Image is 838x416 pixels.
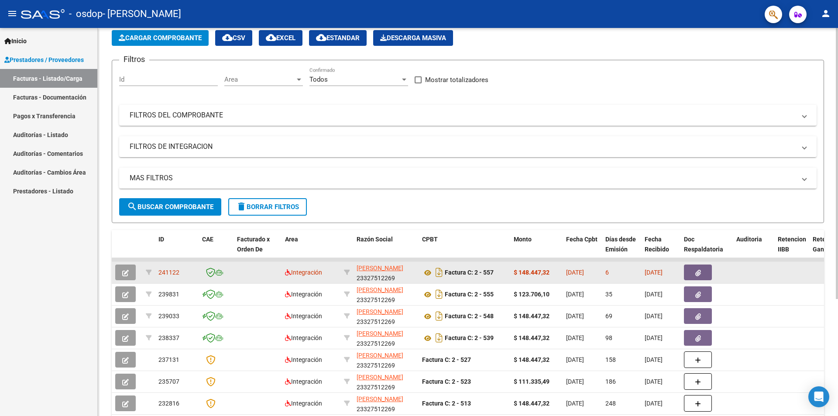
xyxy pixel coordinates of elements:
[202,236,213,243] span: CAE
[158,378,179,385] span: 235707
[215,30,252,46] button: CSV
[514,334,550,341] strong: $ 148.447,32
[422,356,471,363] strong: Factura C: 2 - 527
[563,230,602,268] datatable-header-cell: Fecha Cpbt
[566,378,584,385] span: [DATE]
[510,230,563,268] datatable-header-cell: Monto
[645,313,663,320] span: [DATE]
[282,230,340,268] datatable-header-cell: Area
[158,334,179,341] span: 238337
[4,36,27,46] span: Inicio
[357,352,403,359] span: [PERSON_NAME]
[433,309,445,323] i: Descargar documento
[158,269,179,276] span: 241122
[357,285,415,303] div: 23327512269
[357,394,415,413] div: 23327512269
[285,236,298,243] span: Area
[285,334,322,341] span: Integración
[119,34,202,42] span: Cargar Comprobante
[566,356,584,363] span: [DATE]
[425,75,488,85] span: Mostrar totalizadores
[130,110,796,120] mat-panel-title: FILTROS DEL COMPROBANTE
[645,378,663,385] span: [DATE]
[119,168,817,189] mat-expansion-panel-header: MAS FILTROS
[7,8,17,19] mat-icon: menu
[605,269,609,276] span: 6
[514,378,550,385] strong: $ 111.335,49
[433,331,445,345] i: Descargar documento
[236,203,299,211] span: Borrar Filtros
[774,230,809,268] datatable-header-cell: Retencion IIBB
[422,378,471,385] strong: Factura C: 2 - 523
[605,236,636,253] span: Días desde Emisión
[514,356,550,363] strong: $ 148.447,32
[103,4,181,24] span: - [PERSON_NAME]
[357,308,403,315] span: [PERSON_NAME]
[445,269,494,276] strong: Factura C: 2 - 557
[236,201,247,212] mat-icon: delete
[353,230,419,268] datatable-header-cell: Razón Social
[373,30,453,46] button: Descarga Masiva
[222,32,233,43] mat-icon: cloud_download
[309,76,328,83] span: Todos
[445,335,494,342] strong: Factura C: 2 - 539
[69,4,103,24] span: - osdop
[119,105,817,126] mat-expansion-panel-header: FILTROS DEL COMPROBANTE
[641,230,680,268] datatable-header-cell: Fecha Recibido
[112,30,209,46] button: Cargar Comprobante
[645,269,663,276] span: [DATE]
[155,230,199,268] datatable-header-cell: ID
[645,356,663,363] span: [DATE]
[419,230,510,268] datatable-header-cell: CPBT
[119,136,817,157] mat-expansion-panel-header: FILTROS DE INTEGRACION
[199,230,234,268] datatable-header-cell: CAE
[808,386,829,407] div: Open Intercom Messenger
[422,236,438,243] span: CPBT
[680,230,733,268] datatable-header-cell: Doc Respaldatoria
[285,378,322,385] span: Integración
[316,34,360,42] span: Estandar
[514,236,532,243] span: Monto
[127,201,137,212] mat-icon: search
[733,230,774,268] datatable-header-cell: Auditoria
[316,32,326,43] mat-icon: cloud_download
[357,374,403,381] span: [PERSON_NAME]
[605,291,612,298] span: 35
[433,265,445,279] i: Descargar documento
[357,372,415,391] div: 23327512269
[645,236,669,253] span: Fecha Recibido
[119,198,221,216] button: Buscar Comprobante
[357,265,403,272] span: [PERSON_NAME]
[684,236,723,253] span: Doc Respaldatoria
[566,291,584,298] span: [DATE]
[127,203,213,211] span: Buscar Comprobante
[130,142,796,151] mat-panel-title: FILTROS DE INTEGRACION
[119,53,149,65] h3: Filtros
[373,30,453,46] app-download-masive: Descarga masiva de comprobantes (adjuntos)
[514,313,550,320] strong: $ 148.447,32
[514,400,550,407] strong: $ 148.447,32
[266,32,276,43] mat-icon: cloud_download
[228,198,307,216] button: Borrar Filtros
[602,230,641,268] datatable-header-cell: Días desde Emisión
[158,313,179,320] span: 239033
[645,291,663,298] span: [DATE]
[357,236,393,243] span: Razón Social
[605,378,616,385] span: 186
[158,236,164,243] span: ID
[224,76,295,83] span: Area
[566,334,584,341] span: [DATE]
[357,351,415,369] div: 23327512269
[433,287,445,301] i: Descargar documento
[237,236,270,253] span: Facturado x Orden De
[234,230,282,268] datatable-header-cell: Facturado x Orden De
[445,313,494,320] strong: Factura C: 2 - 548
[821,8,831,19] mat-icon: person
[566,236,598,243] span: Fecha Cpbt
[605,400,616,407] span: 248
[357,329,415,347] div: 23327512269
[357,307,415,325] div: 23327512269
[130,173,796,183] mat-panel-title: MAS FILTROS
[778,236,806,253] span: Retencion IIBB
[158,291,179,298] span: 239831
